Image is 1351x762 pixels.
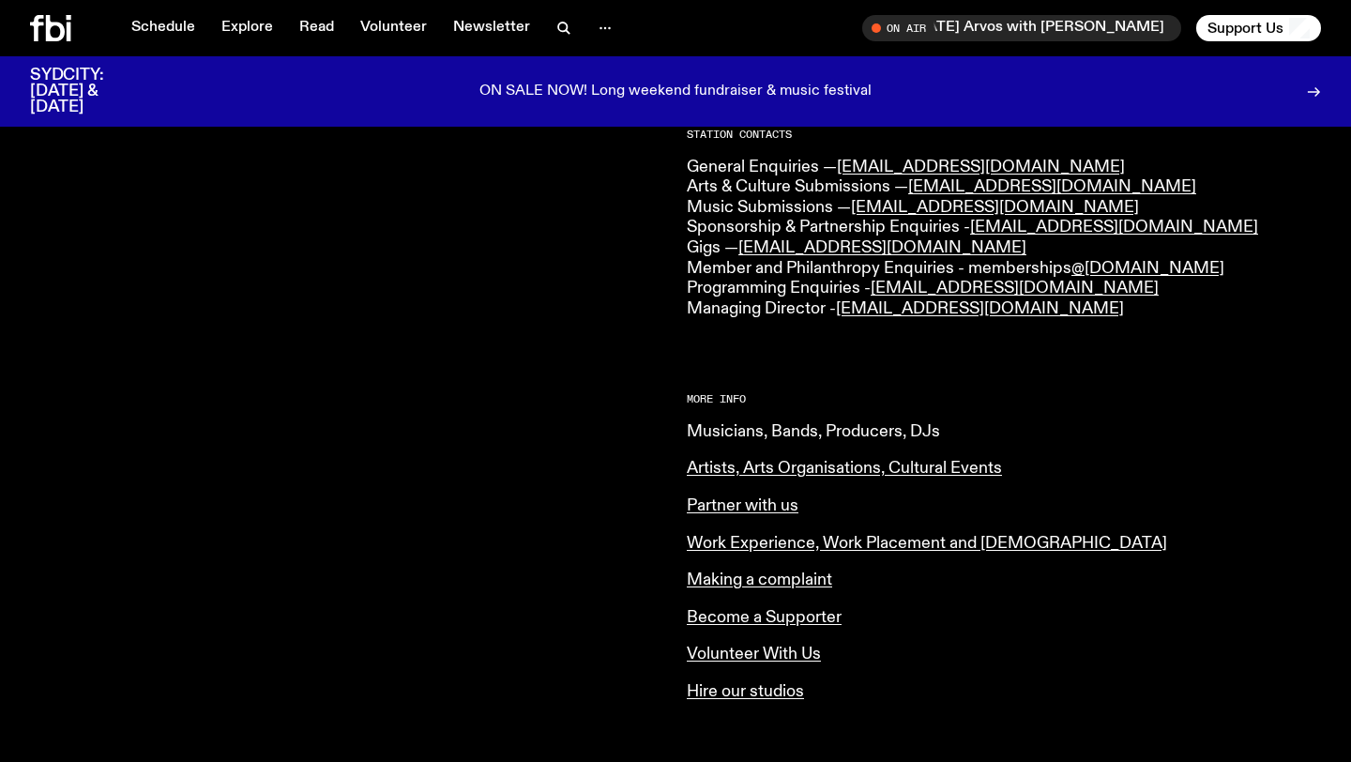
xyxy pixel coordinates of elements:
a: [EMAIL_ADDRESS][DOMAIN_NAME] [851,199,1139,216]
span: Support Us [1207,20,1283,37]
p: ON SALE NOW! Long weekend fundraiser & music festival [479,84,872,100]
a: Newsletter [442,15,541,41]
a: Artists, Arts Organisations, Cultural Events [687,460,1002,477]
a: Volunteer [349,15,438,41]
a: Partner with us [687,497,798,514]
p: General Enquiries — Arts & Culture Submissions — Music Submissions — Sponsorship & Partnership En... [687,158,1321,320]
a: Musicians, Bands, Producers, DJs [687,423,940,440]
a: Become a Supporter [687,609,842,626]
a: Read [288,15,345,41]
a: [EMAIL_ADDRESS][DOMAIN_NAME] [836,300,1124,317]
a: [EMAIL_ADDRESS][DOMAIN_NAME] [738,239,1026,256]
a: [EMAIL_ADDRESS][DOMAIN_NAME] [908,178,1196,195]
a: [EMAIL_ADDRESS][DOMAIN_NAME] [837,159,1125,175]
button: Support Us [1196,15,1321,41]
a: [EMAIL_ADDRESS][DOMAIN_NAME] [970,219,1258,236]
a: Explore [210,15,284,41]
a: Making a complaint [687,571,832,588]
a: @[DOMAIN_NAME] [1071,260,1224,277]
h3: SYDCITY: [DATE] & [DATE] [30,68,150,115]
a: Schedule [120,15,206,41]
a: Work Experience, Work Placement and [DEMOGRAPHIC_DATA] [687,535,1167,552]
a: Hire our studios [687,683,804,700]
h2: Station Contacts [687,130,1321,140]
a: [EMAIL_ADDRESS][DOMAIN_NAME] [871,280,1159,297]
button: On Air[DATE] Arvos with [PERSON_NAME] [862,15,1181,41]
a: Volunteer With Us [687,646,821,663]
h2: More Info [687,394,1321,404]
